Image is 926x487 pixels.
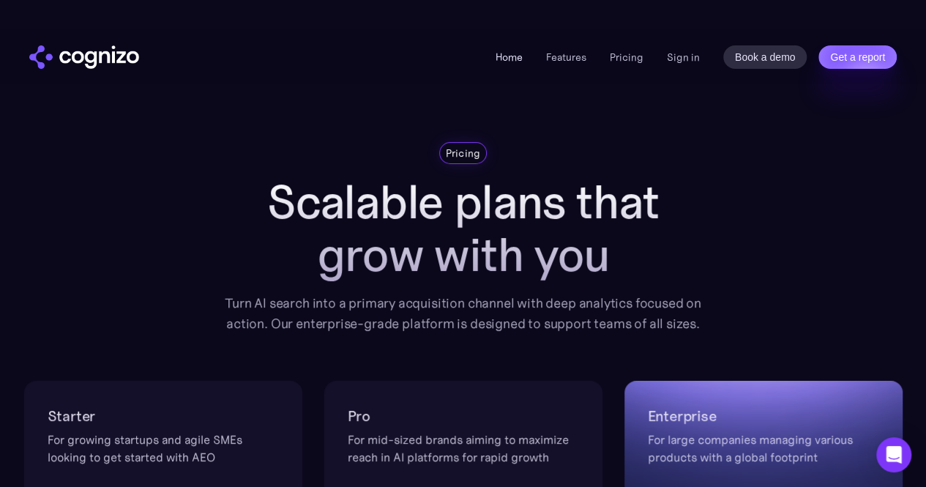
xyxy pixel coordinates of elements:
[496,51,523,64] a: Home
[648,404,879,428] h2: Enterprise
[29,45,139,69] img: cognizo logo
[214,176,712,281] h1: Scalable plans that grow with you
[48,431,279,466] div: For growing startups and agile SMEs looking to get started with AEO
[446,146,481,160] div: Pricing
[214,293,712,334] div: Turn AI search into a primary acquisition channel with deep analytics focused on action. Our ente...
[348,431,579,466] div: For mid-sized brands aiming to maximize reach in AI platforms for rapid growth
[29,45,139,69] a: home
[546,51,586,64] a: Features
[610,51,643,64] a: Pricing
[48,404,279,428] h2: Starter
[876,437,911,472] div: Open Intercom Messenger
[667,48,700,66] a: Sign in
[723,45,807,69] a: Book a demo
[648,431,879,466] div: For large companies managing various products with a global footprint
[818,45,897,69] a: Get a report
[348,404,579,428] h2: Pro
